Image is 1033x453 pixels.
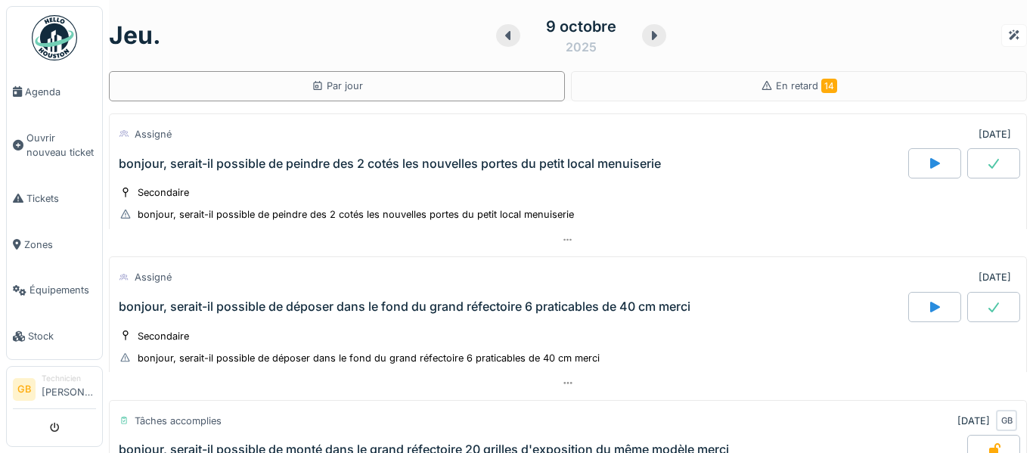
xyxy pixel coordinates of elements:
h1: jeu. [109,21,161,50]
a: Zones [7,222,102,268]
a: Équipements [7,268,102,314]
div: Secondaire [138,329,189,343]
div: Assigné [135,127,172,141]
a: Tickets [7,175,102,222]
a: Ouvrir nouveau ticket [7,115,102,175]
li: GB [13,378,36,401]
div: bonjour, serait-il possible de peindre des 2 cotés les nouvelles portes du petit local menuiserie [119,157,661,171]
span: Ouvrir nouveau ticket [26,131,96,160]
div: GB [996,410,1017,431]
div: 2025 [566,38,597,56]
div: bonjour, serait-il possible de déposer dans le fond du grand réfectoire 6 praticables de 40 cm merci [119,299,690,314]
span: Agenda [25,85,96,99]
a: GB Technicien[PERSON_NAME] [13,373,96,409]
span: Équipements [29,283,96,297]
div: Tâches accomplies [135,414,222,428]
div: 9 octobre [546,15,616,38]
a: Stock [7,313,102,359]
span: En retard [776,80,837,92]
a: Agenda [7,69,102,115]
span: Stock [28,329,96,343]
img: Badge_color-CXgf-gQk.svg [32,15,77,61]
span: 14 [821,79,837,93]
div: bonjour, serait-il possible de peindre des 2 cotés les nouvelles portes du petit local menuiserie [138,207,574,222]
div: Par jour [312,79,363,93]
span: Zones [24,237,96,252]
div: Secondaire [138,185,189,200]
div: [DATE] [957,414,990,428]
span: Tickets [26,191,96,206]
div: [DATE] [979,127,1011,141]
div: bonjour, serait-il possible de déposer dans le fond du grand réfectoire 6 praticables de 40 cm merci [138,351,600,365]
div: [DATE] [979,270,1011,284]
li: [PERSON_NAME] [42,373,96,405]
div: Assigné [135,270,172,284]
div: Technicien [42,373,96,384]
